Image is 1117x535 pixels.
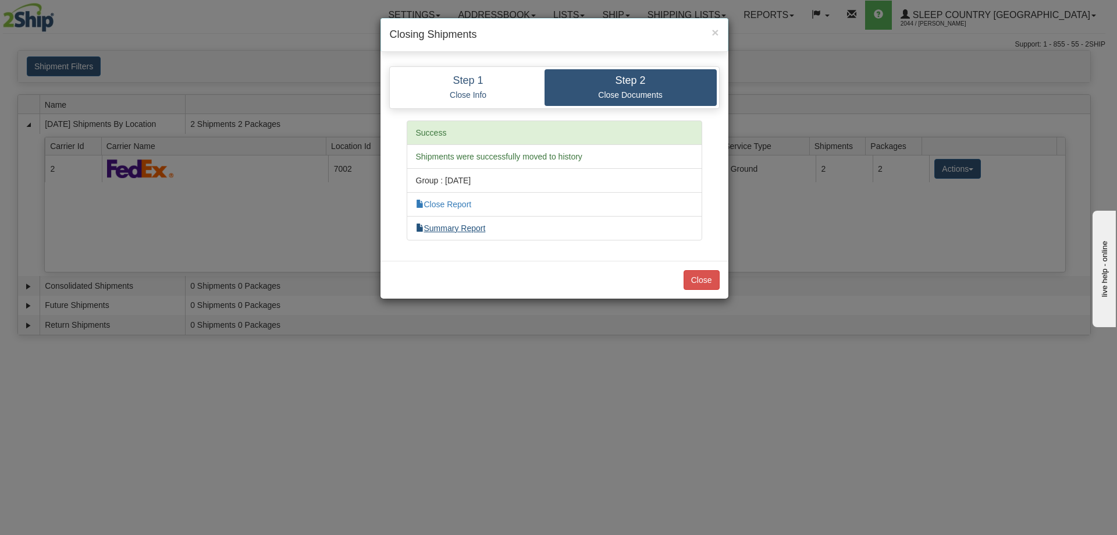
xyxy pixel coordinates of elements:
h4: Step 2 [553,75,708,87]
li: Group : [DATE] [407,168,702,193]
h4: Closing Shipments [390,27,719,42]
h4: Step 1 [401,75,536,87]
div: live help - online [9,10,108,19]
iframe: chat widget [1090,208,1116,327]
button: Close [684,270,720,290]
span: × [712,26,718,39]
button: Close [712,26,718,38]
a: Close Report [416,200,472,209]
p: Close Info [401,90,536,100]
a: Step 2 Close Documents [545,69,717,106]
a: Summary Report [416,224,486,233]
p: Close Documents [553,90,708,100]
a: Step 1 Close Info [392,69,545,106]
li: Shipments were successfully moved to history [407,144,702,169]
li: Success [407,121,702,145]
